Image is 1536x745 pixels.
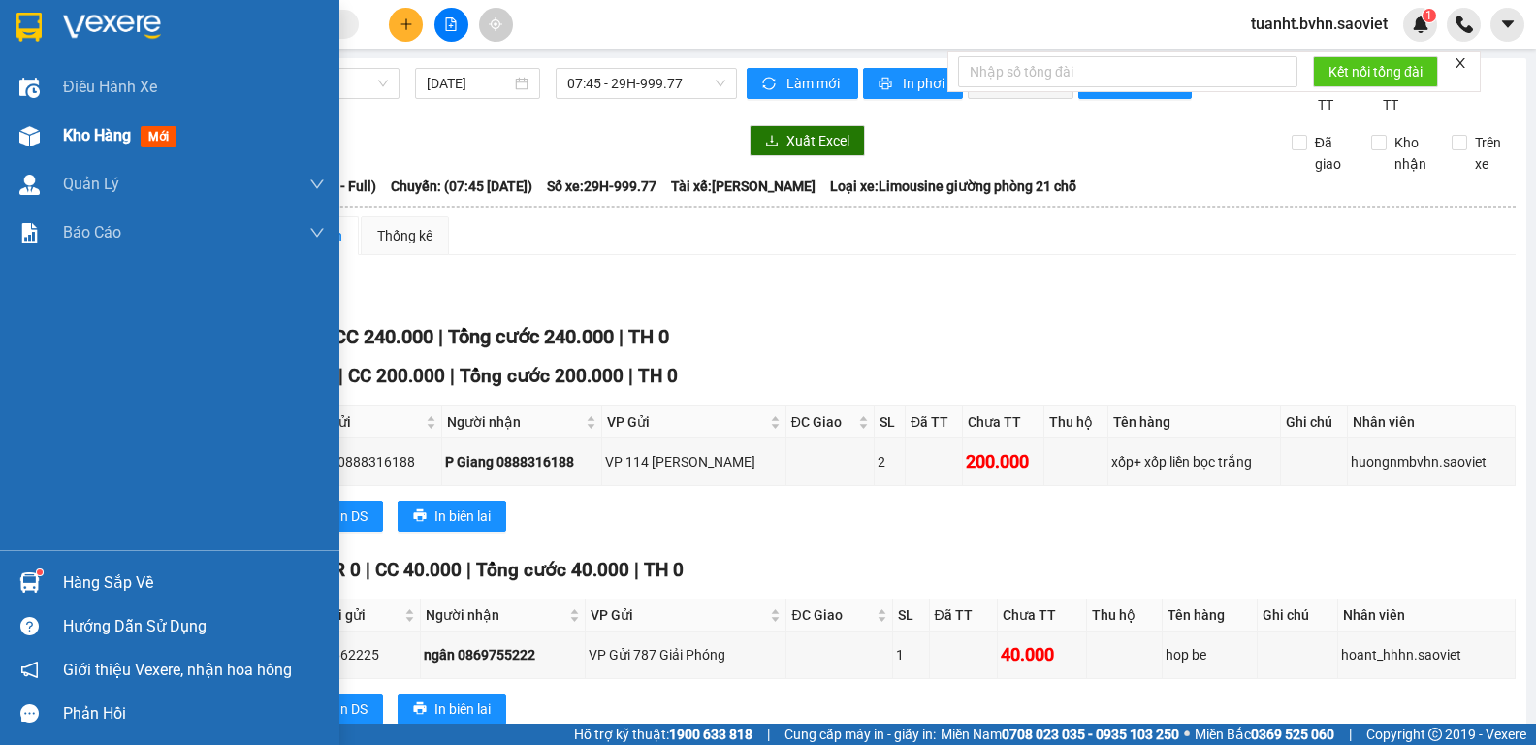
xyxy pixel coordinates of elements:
[634,559,639,581] span: |
[309,225,325,241] span: down
[1108,406,1281,438] th: Tên hàng
[348,365,445,387] span: CC 200.000
[762,77,779,92] span: sync
[619,325,624,348] span: |
[287,451,438,472] div: P Giang 0888316188
[377,225,432,246] div: Thống kê
[434,8,468,42] button: file-add
[426,604,566,626] span: Người nhận
[1184,730,1190,738] span: ⚪️
[434,505,491,527] span: In biên lai
[875,406,906,438] th: SL
[1351,451,1511,472] div: huongnmbvhn.saoviet
[1313,56,1438,87] button: Kết nối tổng đài
[19,175,40,195] img: warehouse-icon
[747,68,858,99] button: syncLàm mới
[336,505,368,527] span: In DS
[669,727,752,742] strong: 1900 633 818
[20,661,39,679] span: notification
[450,365,455,387] span: |
[460,365,624,387] span: Tổng cước 200.000
[400,17,413,31] span: plus
[906,406,963,438] th: Đã TT
[607,411,766,433] span: VP Gửi
[37,569,43,575] sup: 1
[963,406,1044,438] th: Chưa TT
[63,658,292,682] span: Giới thiệu Vexere, nhận hoa hồng
[1111,451,1277,472] div: xốp+ xốp liền bọc trắng
[1467,132,1517,175] span: Trên xe
[1087,599,1163,632] th: Thu hộ
[16,13,42,42] img: logo-vxr
[366,559,370,581] span: |
[398,501,506,532] button: printerIn biên lai
[628,365,633,387] span: |
[444,17,458,31] span: file-add
[300,501,383,532] button: printerIn DS
[389,8,423,42] button: plus
[589,644,783,665] div: VP Gửi 787 Giải Phóng
[398,694,506,725] button: printerIn biên lai
[586,632,786,678] td: VP Gửi 787 Giải Phóng
[638,365,678,387] span: TH 0
[427,73,511,94] input: 14/10/2025
[391,176,532,197] span: Chuyến: (07:45 [DATE])
[322,559,361,581] span: CR 0
[1490,8,1524,42] button: caret-down
[1428,728,1442,741] span: copyright
[448,325,614,348] span: Tổng cước 240.000
[966,448,1040,475] div: 200.000
[63,220,121,244] span: Báo cáo
[750,125,865,156] button: downloadXuất Excel
[63,172,119,196] span: Quản Lý
[19,223,40,243] img: solution-icon
[1044,406,1108,438] th: Thu hộ
[1423,9,1436,22] sup: 1
[893,599,930,632] th: SL
[644,559,684,581] span: TH 0
[547,176,656,197] span: Số xe: 29H-999.77
[438,325,443,348] span: |
[605,451,783,472] div: VP 114 [PERSON_NAME]
[334,325,433,348] span: CC 240.000
[791,411,855,433] span: ĐC Giao
[445,451,597,472] div: P Giang 0888316188
[63,126,131,145] span: Kho hàng
[784,724,936,745] span: Cung cấp máy in - giấy in:
[309,177,325,192] span: down
[1002,727,1179,742] strong: 0708 023 035 - 0935 103 250
[19,78,40,98] img: warehouse-icon
[1328,61,1423,82] span: Kết nối tổng đài
[830,176,1076,197] span: Loại xe: Limousine giường phòng 21 chỗ
[375,559,462,581] span: CC 40.000
[19,126,40,146] img: warehouse-icon
[424,644,583,665] div: ngân 0869755222
[1251,727,1334,742] strong: 0369 525 060
[1338,599,1516,632] th: Nhân viên
[479,8,513,42] button: aim
[413,508,427,524] span: printer
[1499,16,1517,33] span: caret-down
[489,17,502,31] span: aim
[1281,406,1348,438] th: Ghi chú
[63,568,325,598] div: Hàng sắp về
[671,176,816,197] span: Tài xế: [PERSON_NAME]
[20,617,39,635] span: question-circle
[567,69,725,98] span: 07:45 - 29H-999.77
[1235,12,1403,36] span: tuanht.bvhn.saoviet
[1454,56,1467,70] span: close
[1163,599,1258,632] th: Tên hàng
[1166,644,1254,665] div: hop be
[141,126,176,147] span: mới
[63,612,325,641] div: Hướng dẫn sử dụng
[413,701,427,717] span: printer
[786,130,849,151] span: Xuất Excel
[63,75,157,99] span: Điều hành xe
[1341,644,1512,665] div: hoant_hhhn.saoviet
[930,599,998,632] th: Đã TT
[998,599,1087,632] th: Chưa TT
[786,73,843,94] span: Làm mới
[602,438,786,485] td: VP 114 Trần Nhật Duật
[863,68,963,99] button: printerIn phơi
[304,604,400,626] span: Người gửi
